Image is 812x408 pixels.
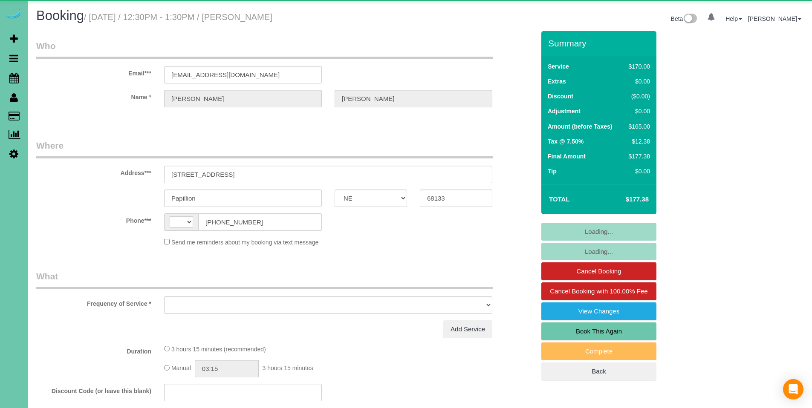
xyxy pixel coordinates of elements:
[548,137,584,146] label: Tax @ 7.50%
[541,362,656,380] a: Back
[263,365,313,372] span: 3 hours 15 minutes
[548,122,612,131] label: Amount (before Taxes)
[625,107,650,115] div: $0.00
[625,92,650,101] div: ($0.00)
[30,296,158,308] label: Frequency of Service *
[36,139,493,158] legend: Where
[171,239,319,246] span: Send me reminders about my booking via text message
[600,196,649,203] h4: $177.38
[683,14,697,25] img: New interface
[36,40,493,59] legend: Who
[30,344,158,356] label: Duration
[541,322,656,340] a: Book This Again
[548,77,566,86] label: Extras
[725,15,742,22] a: Help
[30,90,158,101] label: Name *
[541,302,656,320] a: View Changes
[171,365,191,372] span: Manual
[748,15,801,22] a: [PERSON_NAME]
[5,9,22,20] img: Automaid Logo
[625,167,650,175] div: $0.00
[550,287,647,295] span: Cancel Booking with 100.00% Fee
[171,346,266,353] span: 3 hours 15 minutes (recommended)
[548,38,652,48] h3: Summary
[36,8,84,23] span: Booking
[541,282,656,300] a: Cancel Booking with 100.00% Fee
[625,137,650,146] div: $12.38
[671,15,697,22] a: Beta
[541,262,656,280] a: Cancel Booking
[625,77,650,86] div: $0.00
[549,195,570,203] strong: Total
[625,122,650,131] div: $165.00
[84,12,272,22] small: / [DATE] / 12:30PM - 1:30PM / [PERSON_NAME]
[30,384,158,395] label: Discount Code (or leave this blank)
[443,320,492,338] a: Add Service
[625,62,650,71] div: $170.00
[36,270,493,289] legend: What
[783,379,803,399] div: Open Intercom Messenger
[548,152,586,161] label: Final Amount
[625,152,650,161] div: $177.38
[548,62,569,71] label: Service
[548,107,581,115] label: Adjustment
[548,92,573,101] label: Discount
[548,167,557,175] label: Tip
